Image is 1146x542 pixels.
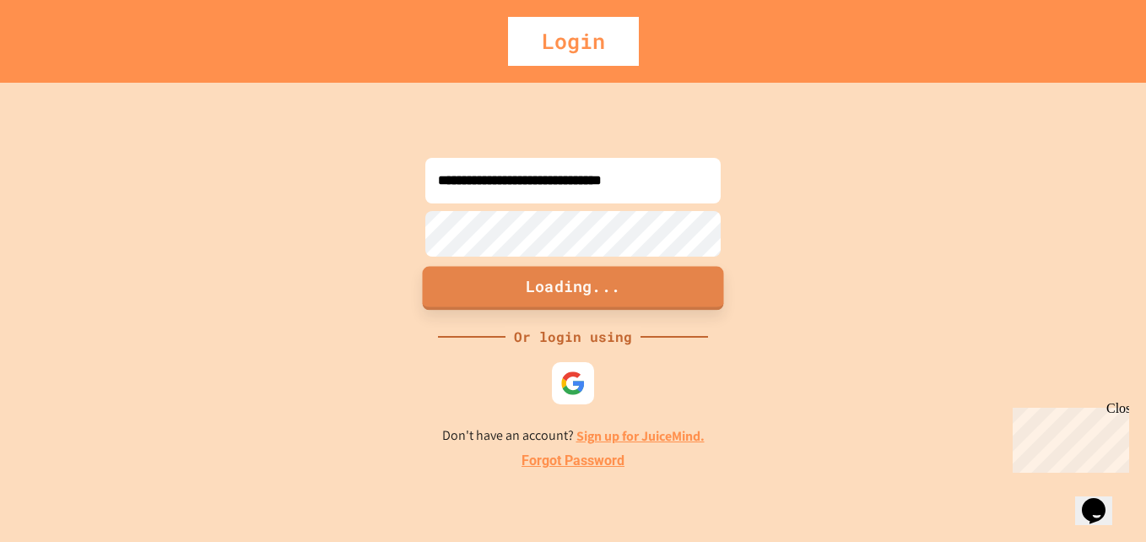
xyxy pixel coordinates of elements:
div: Chat with us now!Close [7,7,116,107]
button: Loading... [423,266,724,310]
a: Sign up for JuiceMind. [576,427,705,445]
div: Login [508,17,639,66]
iframe: chat widget [1075,474,1129,525]
div: Or login using [505,327,641,347]
a: Forgot Password [522,451,624,471]
img: google-icon.svg [560,371,586,396]
iframe: chat widget [1006,401,1129,473]
p: Don't have an account? [442,425,705,447]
